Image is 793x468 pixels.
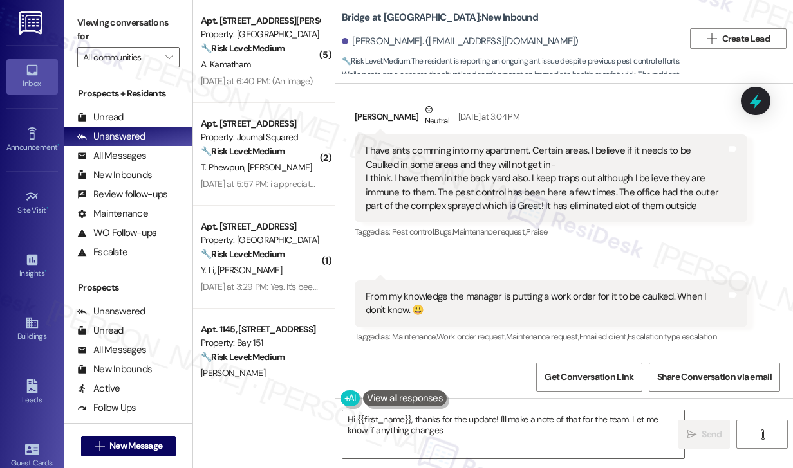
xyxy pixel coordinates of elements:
a: Leads [6,375,58,410]
div: Maintenance [77,207,148,221]
span: • [57,141,59,150]
div: New Inbounds [77,168,152,182]
button: Create Lead [690,28,787,49]
span: • [44,267,46,276]
span: • [46,204,48,213]
div: Prospects [64,281,192,294]
div: [PERSON_NAME] [355,103,747,134]
img: ResiDesk Logo [19,11,45,35]
span: Maintenance request , [506,331,579,342]
i:  [687,429,696,440]
div: [DATE] at 5:57 PM: i appreciate it immensely! [201,178,366,190]
span: Emailed client , [579,331,628,342]
div: [DATE] at 3:04 PM [455,110,519,123]
span: [PERSON_NAME] [218,264,282,276]
span: Y. Li [201,264,218,276]
span: Bugs , [434,226,452,237]
span: Get Conversation Link [545,370,633,384]
div: Escalate [77,246,127,259]
span: Escalation type escalation [628,331,716,342]
div: All Messages [77,343,146,357]
a: Site Visit • [6,186,58,221]
button: Share Conversation via email [649,363,780,392]
span: Work order request , [436,331,506,342]
i:  [758,429,767,440]
span: [PERSON_NAME] [248,161,312,173]
div: Unanswered [77,130,145,143]
span: Praise [526,226,547,237]
div: Property: Journal Squared [201,130,320,144]
label: Viewing conversations for [77,13,180,47]
span: Share Conversation via email [657,370,772,384]
i:  [95,441,104,451]
a: Inbox [6,59,58,94]
div: Property: Bay 151 [201,336,320,350]
strong: 🔧 Risk Level: Medium [201,145,285,157]
div: [DATE] at 3:29 PM: Yes. It's been great. Only thing we wish is for our air conditioner to be less... [201,281,561,292]
i:  [707,33,716,44]
strong: 🔧 Risk Level: Medium [201,42,285,54]
div: From my knowledge the manager is putting a work order for it to be caulked. When I don't know. 😃 [366,290,727,318]
span: T. Phewpun [201,161,248,173]
strong: 🔧 Risk Level: Medium [201,248,285,260]
button: New Message [81,436,176,456]
div: Unanswered [77,305,145,318]
button: Get Conversation Link [536,363,642,392]
a: Buildings [6,312,58,346]
div: Active [77,382,120,395]
input: All communities [83,47,159,67]
span: Create Lead [722,32,770,46]
button: Send [678,420,730,449]
b: Bridge at [GEOGRAPHIC_DATA]: New Inbound [342,11,538,24]
div: New Inbounds [77,363,152,376]
strong: 🔧 Risk Level: Medium [201,351,285,363]
span: [PERSON_NAME] [201,367,265,379]
span: Pest control , [392,226,435,237]
span: : The resident is reporting an ongoing ant issue despite previous pest control efforts. While pes... [342,55,684,110]
i:  [165,52,173,62]
div: Apt. [STREET_ADDRESS] [201,220,320,233]
span: A. Kamatham [201,59,250,70]
div: Tagged as: [355,327,747,346]
textarea: Hi {{first_name}}, thanks for the update! I'll [342,410,684,458]
div: I have ants comming into my apartment. Certain areas. I believe if it needs to be Caulked in some... [366,144,727,213]
div: Property: [GEOGRAPHIC_DATA] [201,233,320,247]
div: Property: [GEOGRAPHIC_DATA] [201,28,320,41]
div: Neutral [422,103,452,130]
div: Apt. 1145, [STREET_ADDRESS] [201,323,320,336]
span: Maintenance request , [452,226,526,237]
span: Send [702,428,722,441]
div: Unread [77,324,124,337]
span: New Message [109,439,162,453]
div: WO Follow-ups [77,226,156,240]
div: Apt. [STREET_ADDRESS][PERSON_NAME] [201,14,320,28]
span: Maintenance , [392,331,436,342]
div: Unread [77,111,124,124]
div: [DATE] at 6:40 PM: (An Image) [201,75,313,87]
div: Prospects + Residents [64,87,192,100]
div: All Messages [77,149,146,163]
a: Insights • [6,249,58,283]
div: Follow Ups [77,401,136,415]
div: [PERSON_NAME]. ([EMAIL_ADDRESS][DOMAIN_NAME]) [342,35,579,48]
div: Review follow-ups [77,188,167,201]
div: Tagged as: [355,222,747,241]
div: Apt. [STREET_ADDRESS] [201,117,320,130]
strong: 🔧 Risk Level: Medium [342,56,410,66]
